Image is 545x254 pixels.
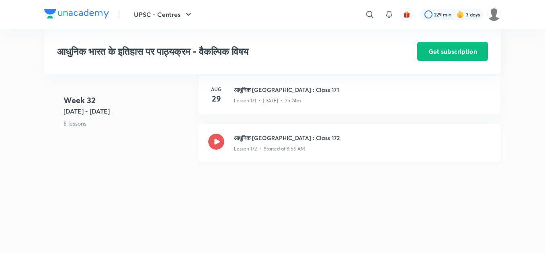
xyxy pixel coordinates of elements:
button: Get subscription [417,42,488,61]
p: Lesson 171 • [DATE] • 2h 24m [234,97,301,104]
a: Company Logo [44,9,109,20]
h3: आधुनिक भारत के इतिहास पर पाठ्यक्रम - वैकल्पिक विषय [57,46,372,57]
h3: आधुनिक [GEOGRAPHIC_DATA] : Class 171 [234,85,491,94]
h4: 29 [208,93,224,105]
h6: Aug [208,85,224,93]
h3: आधुनिक [GEOGRAPHIC_DATA] : Class 172 [234,134,491,142]
a: Aug29आधुनिक [GEOGRAPHIC_DATA] : Class 171Lesson 171 • [DATE] • 2h 24m [199,76,501,124]
p: Lesson 172 • Started at 8:56 AM [234,145,305,152]
button: UPSC - Centres [129,6,198,22]
p: 5 lessons [64,119,192,128]
h5: [DATE] - [DATE] [64,106,192,116]
a: आधुनिक [GEOGRAPHIC_DATA] : Class 172Lesson 172 • Started at 8:56 AM [199,124,501,172]
h4: Week 32 [64,94,192,106]
img: Company Logo [44,9,109,18]
img: avatar [403,11,410,18]
button: avatar [400,8,413,21]
img: amit tripathi [487,8,501,21]
img: streak [456,10,464,18]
